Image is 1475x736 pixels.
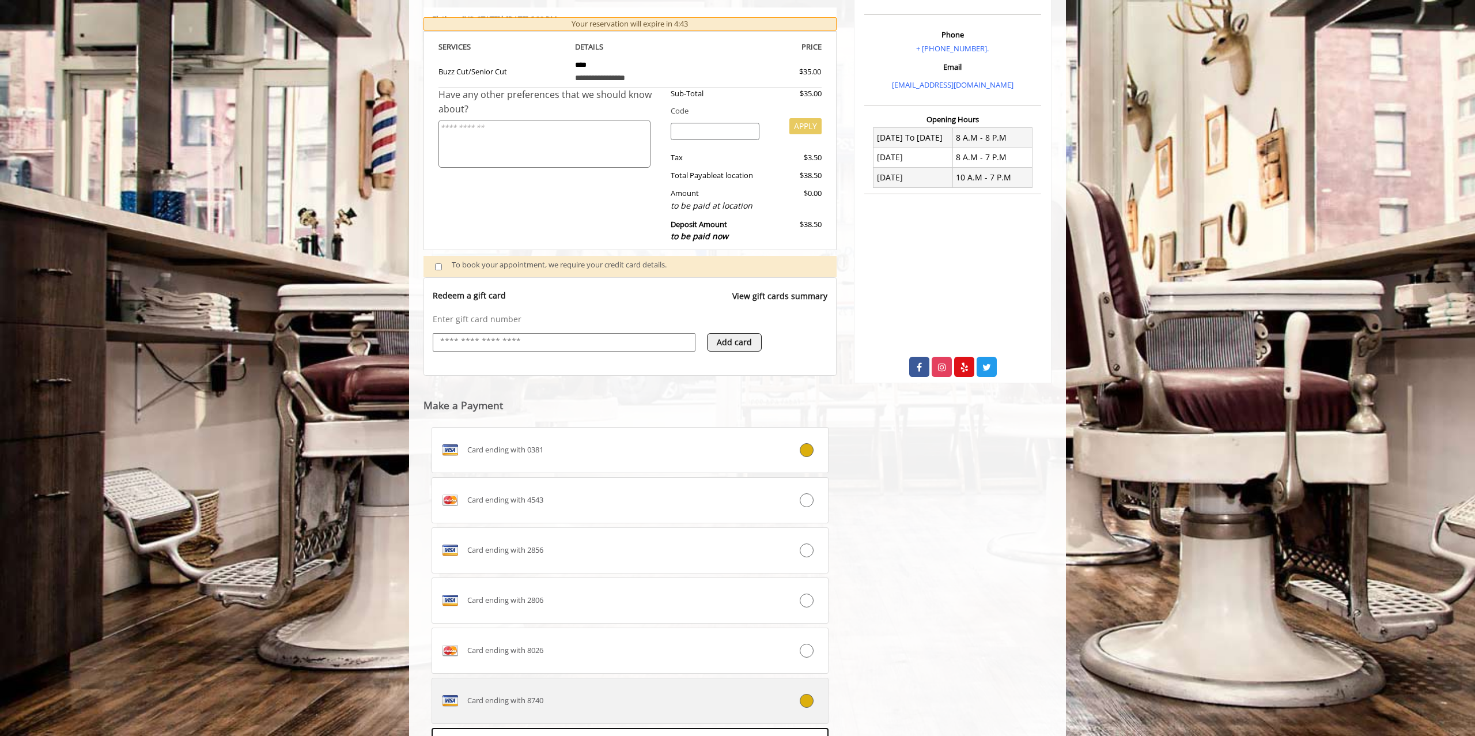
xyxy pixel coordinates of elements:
[467,494,543,506] span: Card ending with 4543
[768,88,821,100] div: $35.00
[952,168,1032,187] td: 10 A.M - 7 P.M
[459,14,500,24] span: , [US_STATE]
[467,41,471,52] span: S
[873,168,953,187] td: [DATE]
[768,187,821,212] div: $0.00
[441,541,459,560] img: VISA
[423,400,503,411] label: Make a Payment
[892,80,1013,90] a: [EMAIL_ADDRESS][DOMAIN_NAME]
[467,644,543,656] span: Card ending with 8026
[768,218,821,243] div: $38.50
[467,444,543,456] span: Card ending with 0381
[662,152,769,164] div: Tax
[671,219,728,242] b: Deposit Amount
[662,169,769,182] div: Total Payable
[438,88,662,117] div: Have any other preferences that we should know about?
[433,314,827,325] p: Enter gift card number
[671,199,760,212] div: to be paid at location
[867,31,1038,39] h3: Phone
[441,441,459,459] img: VISA
[662,105,822,117] div: Code
[441,692,459,710] img: VISA
[441,641,459,660] img: MASTERCARD
[441,591,459,610] img: VISA
[671,231,728,241] span: to be paid now
[707,333,762,352] button: Add card
[758,66,821,78] div: $35.00
[566,40,694,54] th: DETAILS
[864,115,1041,123] h3: Opening Hours
[441,491,459,509] img: MASTERCARD
[768,152,821,164] div: $3.50
[467,695,543,707] span: Card ending with 8740
[662,88,769,100] div: Sub-Total
[662,187,769,212] div: Amount
[952,128,1032,148] td: 8 A.M - 8 P.M
[432,14,557,24] b: Flatiron | [DATE] 6:20 PM
[467,544,543,556] span: Card ending with 2856
[789,118,822,134] button: APPLY
[467,594,543,606] span: Card ending with 2806
[732,290,827,314] a: View gift cards summary
[867,63,1038,71] h3: Email
[952,148,1032,167] td: 8 A.M - 7 P.M
[438,54,566,87] td: Buzz Cut/Senior Cut
[717,170,753,180] span: at location
[438,40,566,54] th: SERVICE
[768,169,821,182] div: $38.50
[423,17,837,31] div: Your reservation will expire in 4:43
[694,40,822,54] th: PRICE
[916,43,989,54] a: + [PHONE_NUMBER].
[873,148,953,167] td: [DATE]
[873,128,953,148] td: [DATE] To [DATE]
[433,290,506,301] p: Redeem a gift card
[452,259,825,274] div: To book your appointment, we require your credit card details.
